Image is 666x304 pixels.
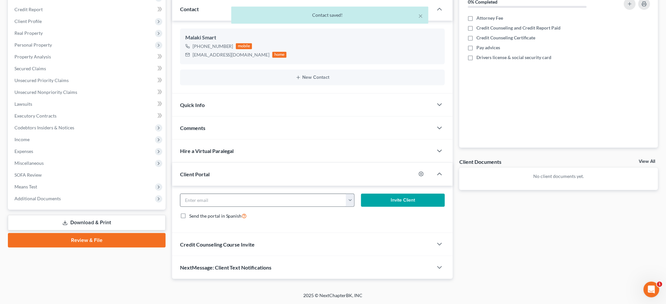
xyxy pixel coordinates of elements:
span: Client Portal [180,171,210,177]
span: SOFA Review [14,172,42,178]
span: Means Test [14,184,37,189]
span: NextMessage: Client Text Notifications [180,264,272,271]
a: Property Analysis [9,51,166,63]
a: Secured Claims [9,63,166,75]
span: Credit Counseling Course Invite [180,241,255,248]
button: New Contact [185,75,440,80]
p: No client documents yet. [465,173,653,180]
span: Quick Info [180,102,205,108]
span: 1 [657,282,662,287]
div: Contact saved! [237,12,423,18]
span: Drivers license & social security card [476,54,551,61]
iframe: Intercom live chat [644,282,659,297]
span: Hire a Virtual Paralegal [180,148,234,154]
button: × [419,12,423,20]
a: Download & Print [8,215,166,230]
a: SOFA Review [9,169,166,181]
button: Invite Client [361,194,445,207]
span: Comments [180,125,205,131]
span: Send the portal in Spanish [189,213,242,219]
div: 2025 © NextChapterBK, INC [146,292,520,304]
div: home [272,52,287,58]
span: Contact [180,6,199,12]
span: Income [14,137,30,142]
a: Review & File [8,233,166,248]
span: Lawsuits [14,101,32,107]
span: Personal Property [14,42,52,48]
span: Secured Claims [14,66,46,71]
span: Real Property [14,30,43,36]
span: Credit Counseling Certificate [476,34,535,41]
span: Executory Contracts [14,113,57,119]
a: Unsecured Priority Claims [9,75,166,86]
a: Unsecured Nonpriority Claims [9,86,166,98]
span: Additional Documents [14,196,61,201]
a: Credit Report [9,4,166,15]
div: [PHONE_NUMBER] [193,43,233,50]
a: View All [639,159,655,164]
span: Property Analysis [14,54,51,59]
span: Expenses [14,148,33,154]
div: Client Documents [459,158,501,165]
span: Credit Counseling and Credit Report Paid [476,25,561,31]
div: mobile [236,43,252,49]
div: [EMAIL_ADDRESS][DOMAIN_NAME] [193,52,270,58]
span: Unsecured Nonpriority Claims [14,89,77,95]
span: Pay advices [476,44,500,51]
a: Lawsuits [9,98,166,110]
span: Codebtors Insiders & Notices [14,125,74,130]
input: Enter email [180,194,346,206]
span: Unsecured Priority Claims [14,77,69,83]
div: Malaki Smart [185,34,440,42]
a: Executory Contracts [9,110,166,122]
span: Miscellaneous [14,160,44,166]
